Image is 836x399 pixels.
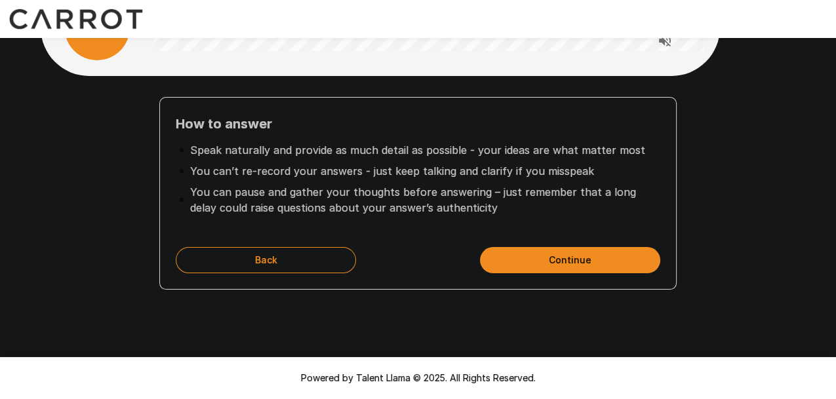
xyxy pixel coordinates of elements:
p: You can’t re-record your answers - just keep talking and clarify if you misspeak [190,163,594,179]
p: Powered by Talent Llama © 2025. All Rights Reserved. [16,371,820,385]
p: You can pause and gather your thoughts before answering – just remember that a long delay could r... [190,184,657,216]
button: Continue [480,247,660,273]
p: Speak naturally and provide as much detail as possible - your ideas are what matter most [190,142,645,158]
button: Read questions aloud [652,28,678,54]
button: Back [176,247,356,273]
b: How to answer [176,116,272,132]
